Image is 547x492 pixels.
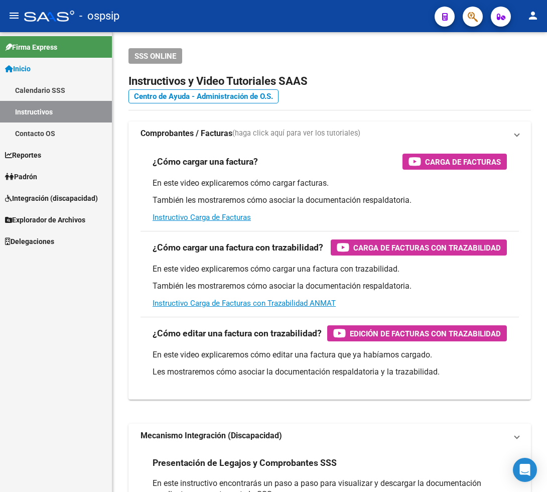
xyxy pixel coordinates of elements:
mat-expansion-panel-header: Comprobantes / Facturas(haga click aquí para ver los tutoriales) [128,121,531,146]
mat-expansion-panel-header: Mecanismo Integración (Discapacidad) [128,424,531,448]
h3: ¿Cómo cargar una factura con trazabilidad? [153,240,323,255]
span: Reportes [5,150,41,161]
mat-icon: person [527,10,539,22]
h2: Instructivos y Video Tutoriales SAAS [128,72,531,91]
div: Comprobantes / Facturas(haga click aquí para ver los tutoriales) [128,146,531,400]
span: Carga de Facturas [425,156,501,168]
span: Carga de Facturas con Trazabilidad [353,241,501,254]
h3: ¿Cómo cargar una factura? [153,155,258,169]
span: Firma Express [5,42,57,53]
span: Integración (discapacidad) [5,193,98,204]
button: Carga de Facturas con Trazabilidad [331,239,507,256]
div: Open Intercom Messenger [513,458,537,482]
p: En este video explicaremos cómo cargar una factura con trazabilidad. [153,264,507,275]
span: Inicio [5,63,31,74]
strong: Comprobantes / Facturas [141,128,232,139]
span: - ospsip [79,5,119,27]
p: En este video explicaremos cómo cargar facturas. [153,178,507,189]
span: (haga click aquí para ver los tutoriales) [232,128,360,139]
span: Delegaciones [5,236,54,247]
p: También les mostraremos cómo asociar la documentación respaldatoria. [153,195,507,206]
span: Explorador de Archivos [5,214,85,225]
button: Edición de Facturas con Trazabilidad [327,325,507,341]
button: Carga de Facturas [402,154,507,170]
strong: Mecanismo Integración (Discapacidad) [141,430,282,441]
a: Instructivo Carga de Facturas [153,213,251,222]
mat-icon: menu [8,10,20,22]
p: Les mostraremos cómo asociar la documentación respaldatoria y la trazabilidad. [153,366,507,378]
span: Edición de Facturas con Trazabilidad [350,327,501,340]
p: En este video explicaremos cómo editar una factura que ya habíamos cargado. [153,349,507,360]
span: SSS ONLINE [134,52,176,61]
button: SSS ONLINE [128,48,182,64]
a: Centro de Ayuda - Administración de O.S. [128,89,279,103]
p: También les mostraremos cómo asociar la documentación respaldatoria. [153,281,507,292]
a: Instructivo Carga de Facturas con Trazabilidad ANMAT [153,299,336,308]
span: Padrón [5,171,37,182]
h3: Presentación de Legajos y Comprobantes SSS [153,456,337,470]
h3: ¿Cómo editar una factura con trazabilidad? [153,326,322,340]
